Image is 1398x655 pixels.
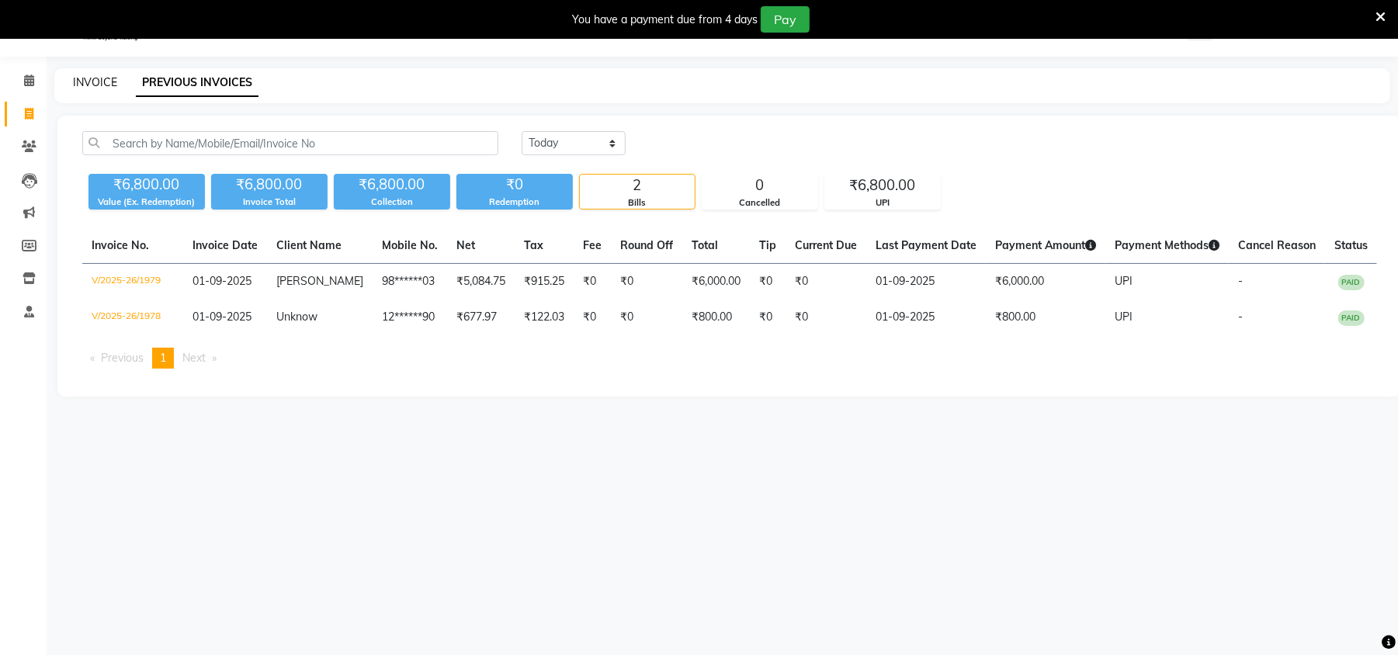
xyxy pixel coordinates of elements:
[136,69,258,97] a: PREVIOUS INVOICES
[825,175,940,196] div: ₹6,800.00
[876,238,977,252] span: Last Payment Date
[82,348,1377,369] nav: Pagination
[795,238,857,252] span: Current Due
[583,238,602,252] span: Fee
[456,174,573,196] div: ₹0
[456,238,475,252] span: Net
[702,196,817,210] div: Cancelled
[82,131,498,155] input: Search by Name/Mobile/Email/Invoice No
[276,238,342,252] span: Client Name
[702,175,817,196] div: 0
[92,238,149,252] span: Invoice No.
[995,238,1096,252] span: Payment Amount
[866,300,986,335] td: 01-09-2025
[580,175,695,196] div: 2
[692,238,718,252] span: Total
[866,264,986,300] td: 01-09-2025
[382,238,438,252] span: Mobile No.
[456,196,573,209] div: Redemption
[73,75,117,89] a: INVOICE
[193,274,252,288] span: 01-09-2025
[1238,310,1243,324] span: -
[1238,238,1316,252] span: Cancel Reason
[1238,274,1243,288] span: -
[193,238,258,252] span: Invoice Date
[1115,274,1133,288] span: UPI
[88,196,205,209] div: Value (Ex. Redemption)
[447,300,515,335] td: ₹677.97
[82,264,183,300] td: V/2025-26/1979
[1338,310,1365,326] span: PAID
[750,264,786,300] td: ₹0
[447,264,515,300] td: ₹5,084.75
[524,238,543,252] span: Tax
[986,264,1105,300] td: ₹6,000.00
[1115,310,1133,324] span: UPI
[101,351,144,365] span: Previous
[211,174,328,196] div: ₹6,800.00
[82,300,183,335] td: V/2025-26/1978
[761,6,810,33] button: Pay
[276,274,363,288] span: [PERSON_NAME]
[193,310,252,324] span: 01-09-2025
[620,238,673,252] span: Round Off
[515,300,574,335] td: ₹122.03
[574,264,611,300] td: ₹0
[88,174,205,196] div: ₹6,800.00
[986,300,1105,335] td: ₹800.00
[1338,275,1365,290] span: PAID
[759,238,776,252] span: Tip
[1115,238,1219,252] span: Payment Methods
[572,12,758,28] div: You have a payment due from 4 days
[515,264,574,300] td: ₹915.25
[580,196,695,210] div: Bills
[160,351,166,365] span: 1
[682,264,750,300] td: ₹6,000.00
[1334,238,1368,252] span: Status
[182,351,206,365] span: Next
[574,300,611,335] td: ₹0
[611,264,682,300] td: ₹0
[276,310,317,324] span: Unknow
[611,300,682,335] td: ₹0
[334,174,450,196] div: ₹6,800.00
[682,300,750,335] td: ₹800.00
[211,196,328,209] div: Invoice Total
[786,264,866,300] td: ₹0
[825,196,940,210] div: UPI
[334,196,450,209] div: Collection
[786,300,866,335] td: ₹0
[750,300,786,335] td: ₹0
